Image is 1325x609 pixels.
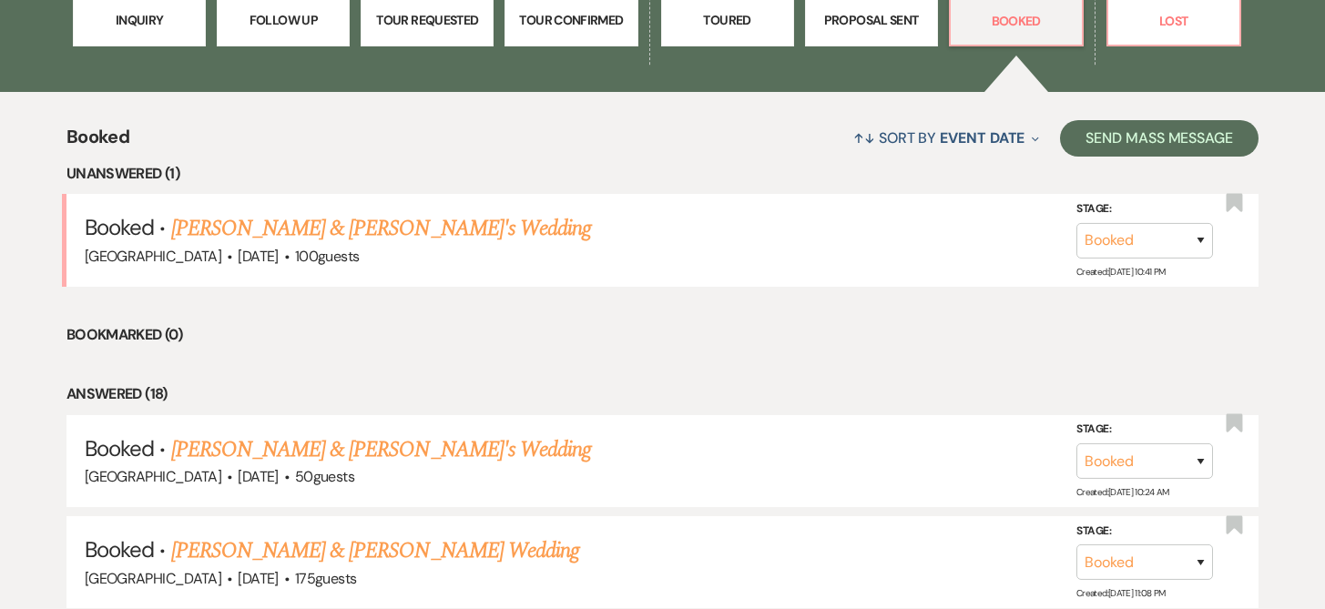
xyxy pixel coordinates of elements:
span: Booked [66,123,129,162]
span: Created: [DATE] 11:08 PM [1076,587,1165,599]
a: [PERSON_NAME] & [PERSON_NAME]'s Wedding [171,212,592,245]
p: Booked [962,11,1071,31]
span: Created: [DATE] 10:41 PM [1076,266,1165,278]
p: Toured [673,10,782,30]
span: [DATE] [238,467,278,486]
li: Bookmarked (0) [66,323,1259,347]
p: Tour Confirmed [516,10,626,30]
span: [DATE] [238,569,278,588]
button: Sort By Event Date [846,114,1046,162]
span: [GEOGRAPHIC_DATA] [85,247,221,266]
span: 50 guests [295,467,354,486]
span: Booked [85,535,154,563]
li: Unanswered (1) [66,162,1259,186]
span: 100 guests [295,247,359,266]
span: Booked [85,434,154,462]
p: Follow Up [229,10,338,30]
span: Created: [DATE] 10:24 AM [1076,486,1168,498]
a: [PERSON_NAME] & [PERSON_NAME]'s Wedding [171,433,592,466]
p: Inquiry [85,10,194,30]
span: Event Date [940,128,1024,147]
a: [PERSON_NAME] & [PERSON_NAME] Wedding [171,534,579,567]
span: [DATE] [238,247,278,266]
span: ↑↓ [853,128,875,147]
li: Answered (18) [66,382,1259,406]
label: Stage: [1076,199,1213,219]
span: Booked [85,213,154,241]
label: Stage: [1076,420,1213,440]
span: [GEOGRAPHIC_DATA] [85,569,221,588]
p: Proposal Sent [817,10,926,30]
p: Tour Requested [372,10,482,30]
button: Send Mass Message [1060,120,1259,157]
span: [GEOGRAPHIC_DATA] [85,467,221,486]
label: Stage: [1076,522,1213,542]
span: 175 guests [295,569,356,588]
p: Lost [1119,11,1228,31]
